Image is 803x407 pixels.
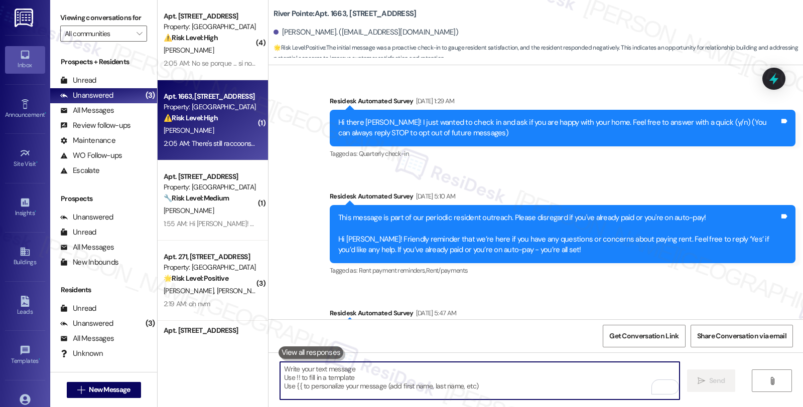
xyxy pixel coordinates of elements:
[426,266,468,275] span: Rent/payments
[164,262,256,273] div: Property: [GEOGRAPHIC_DATA]
[164,33,218,42] strong: ⚠️ Risk Level: High
[414,308,457,318] div: [DATE] 5:47 AM
[60,135,115,146] div: Maintenance
[50,193,157,204] div: Prospects
[217,286,319,295] span: [PERSON_NAME] [PERSON_NAME]
[609,331,679,341] span: Get Conversation Link
[50,57,157,67] div: Prospects + Residents
[5,194,45,221] a: Insights •
[5,145,45,172] a: Site Visit •
[164,11,256,22] div: Apt. [STREET_ADDRESS]
[60,10,147,26] label: Viewing conversations for
[60,90,113,101] div: Unanswered
[603,325,685,347] button: Get Conversation Link
[164,22,256,32] div: Property: [GEOGRAPHIC_DATA]
[164,219,437,228] div: 1:55 AM: Hi [PERSON_NAME]! Just checking in again. Still no update about the referral reward?
[164,206,214,215] span: [PERSON_NAME]
[164,139,283,148] div: 2:05 AM: There's still raccoons in my attic
[274,9,416,19] b: River Pointe: Apt. 1663, [STREET_ADDRESS]
[60,75,96,86] div: Unread
[164,325,256,336] div: Apt. [STREET_ADDRESS]
[5,243,45,270] a: Buildings
[143,316,158,331] div: (3)
[137,30,142,38] i: 
[60,105,114,116] div: All Messages
[274,27,458,38] div: [PERSON_NAME]. ([EMAIL_ADDRESS][DOMAIN_NAME])
[89,384,130,395] span: New Message
[697,331,786,341] span: Share Conversation via email
[60,318,113,329] div: Unanswered
[687,369,736,392] button: Send
[60,120,130,131] div: Review follow-ups
[60,227,96,238] div: Unread
[36,159,38,166] span: •
[164,46,214,55] span: [PERSON_NAME]
[60,212,113,223] div: Unanswered
[698,377,705,385] i: 
[164,274,228,283] strong: 🌟 Risk Level: Positive
[60,303,96,314] div: Unread
[77,386,85,394] i: 
[691,325,793,347] button: Share Conversation via email
[330,96,795,110] div: Residesk Automated Survey
[164,113,218,122] strong: ⚠️ Risk Level: High
[164,286,217,295] span: [PERSON_NAME]
[274,43,803,64] span: : The initial message was a proactive check-in to gauge resident satisfaction, and the resident r...
[60,333,114,344] div: All Messages
[768,377,776,385] i: 
[359,149,409,158] span: Quarterly check-in
[5,342,45,369] a: Templates •
[5,46,45,73] a: Inbox
[164,193,229,202] strong: 🔧 Risk Level: Medium
[50,285,157,295] div: Residents
[359,266,426,275] span: Rent payment reminders ,
[330,263,795,278] div: Tagged as:
[164,126,214,135] span: [PERSON_NAME]
[414,96,455,106] div: [DATE] 1:29 AM
[143,88,158,103] div: (3)
[330,308,795,322] div: Residesk Automated Survey
[60,242,114,253] div: All Messages
[164,102,256,112] div: Property: [GEOGRAPHIC_DATA]
[60,150,122,161] div: WO Follow-ups
[280,362,680,399] textarea: To enrich screen reader interactions, please activate Accessibility in Grammarly extension settings
[164,299,210,308] div: 2:19 AM: oh nvm
[164,182,256,192] div: Property: [GEOGRAPHIC_DATA]
[164,91,256,102] div: Apt. 1663, [STREET_ADDRESS]
[45,110,46,117] span: •
[5,293,45,320] a: Leads
[164,252,256,262] div: Apt. 271, [STREET_ADDRESS]
[35,208,36,215] span: •
[709,375,725,386] span: Send
[338,117,779,139] div: Hi there [PERSON_NAME]! I just wanted to check in and ask if you are happy with your home. Feel f...
[274,44,325,52] strong: 🌟 Risk Level: Positive
[67,382,141,398] button: New Message
[39,356,40,363] span: •
[60,348,103,359] div: Unknown
[164,59,567,68] div: 2:05 AM: No se porque ... si no han terminado de arreglarlo.. el consumo de energía se a elevado....
[414,191,456,201] div: [DATE] 5:10 AM
[164,171,256,182] div: Apt. [STREET_ADDRESS]
[60,165,99,176] div: Escalate
[330,191,795,205] div: Residesk Automated Survey
[65,26,131,42] input: All communities
[338,213,779,256] div: This message is part of our periodic resident outreach. Please disregard if you've already paid o...
[60,257,118,268] div: New Inbounds
[330,146,795,161] div: Tagged as:
[15,9,35,27] img: ResiDesk Logo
